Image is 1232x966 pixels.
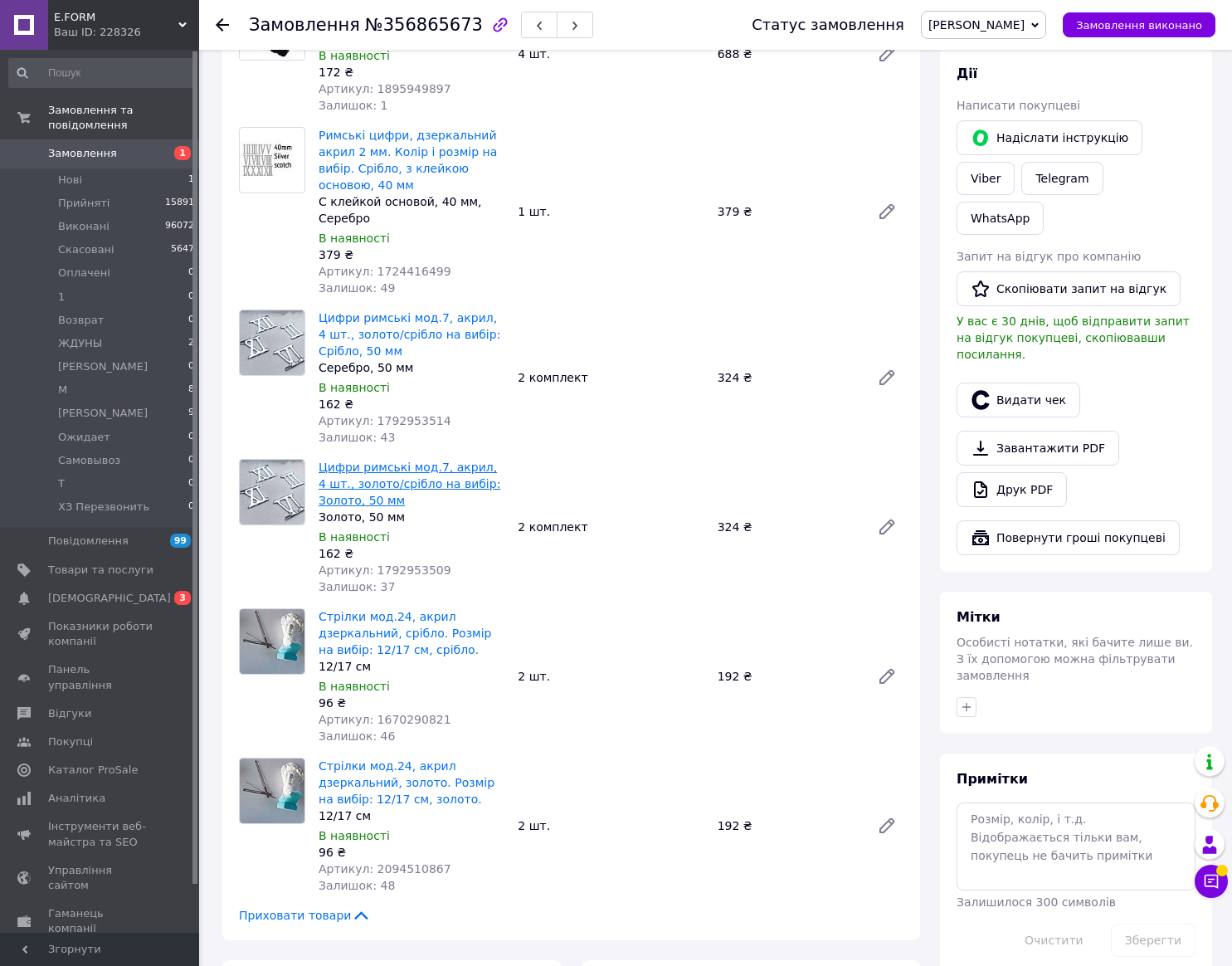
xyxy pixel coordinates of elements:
[48,563,153,578] span: Товари та послуги
[319,396,504,412] div: 162 ₴
[319,829,390,842] span: В наявності
[174,146,191,160] span: 1
[957,895,1116,909] span: Залишилося 300 символів
[957,271,1181,306] button: Скопіювати запит на відгук
[58,406,148,421] span: [PERSON_NAME]
[58,359,148,374] span: [PERSON_NAME]
[319,193,504,227] div: С клейкой основой, 40 мм, Серебро
[957,609,1001,625] span: Мітки
[58,500,149,515] span: ХЗ Перезвонить
[957,250,1141,263] span: Запит на відгук про компанію
[188,336,194,351] span: 2
[319,64,504,80] div: 172 ₴
[188,359,194,374] span: 0
[188,406,194,421] span: 9
[319,580,395,593] span: Залишок: 37
[870,809,903,842] a: Редагувати
[511,515,710,539] div: 2 комплект
[58,196,110,211] span: Прийняті
[957,315,1190,361] span: У вас є 30 днів, щоб відправити запит на відгук покупцеві, скопіювавши посилання.
[58,266,110,281] span: Оплачені
[240,460,304,524] img: Цифри римські мод.7, акрил, 4 шт., золото/срібло на вибір: Золото, 50 мм
[319,680,390,693] span: В наявності
[188,430,194,445] span: 0
[1021,162,1103,195] a: Telegram
[48,591,171,606] span: [DEMOGRAPHIC_DATA]
[957,99,1080,112] span: Написати покупцеві
[870,195,903,228] a: Редагувати
[319,862,451,876] span: Артикул: 2094510867
[48,763,138,778] span: Каталог ProSale
[711,515,864,539] div: 324 ₴
[188,313,194,328] span: 0
[58,383,67,398] span: М
[58,336,102,351] span: ЖДУНЫ
[319,695,504,711] div: 96 ₴
[8,58,196,88] input: Пошук
[48,863,153,893] span: Управління сайтом
[957,472,1067,507] a: Друк PDF
[48,103,199,133] span: Замовлення та повідомлення
[319,82,451,95] span: Артикул: 1895949897
[249,15,360,35] span: Замовлення
[319,99,388,112] span: Залишок: 1
[319,509,504,525] div: Золото, 50 мм
[870,660,903,693] a: Редагувати
[240,759,304,823] img: Стрілки мод.24, акрил дзеркальний, золото. Розмір на вибір: 12/17 см, золото.
[957,636,1193,682] span: Особисті нотатки, які бачите лише ви. З їх допомогою можна фільтрувати замовлення
[319,311,500,358] a: Цифри римські мод.7, акрил, 4 шт., золото/срібло на вибір: Срібло, 50 мм
[188,476,194,491] span: 0
[58,242,114,257] span: Скасовані
[319,879,395,892] span: Залишок: 48
[319,232,390,245] span: В наявності
[319,807,504,824] div: 12/17 см
[48,662,153,692] span: Панель управління
[957,120,1142,155] button: Надіслати інструкцію
[319,129,497,192] a: Римські цифри, дзеркальний акрил 2 мм. Колір і розмір на вибір. Срібло, з клейкою основою, 40 мм
[511,42,710,66] div: 4 шт.
[165,219,194,234] span: 96072
[957,66,977,81] span: Дії
[58,219,110,234] span: Виконані
[957,431,1119,466] a: Завантажити PDF
[319,658,504,675] div: 12/17 см
[319,281,395,295] span: Залишок: 49
[711,200,864,223] div: 379 ₴
[48,146,117,161] span: Замовлення
[319,246,504,263] div: 379 ₴
[928,18,1025,32] span: [PERSON_NAME]
[319,381,390,394] span: В наявності
[188,290,194,305] span: 0
[1063,12,1215,37] button: Замовлення виконано
[58,453,120,468] span: Самовывоз
[58,476,65,491] span: Т
[319,359,504,376] div: Серебро, 50 мм
[870,510,903,544] a: Редагувати
[240,609,304,674] img: Стрілки мод.24, акрил дзеркальний, срібло. Розмір на вибір: 12/17 см, срібло.
[188,453,194,468] span: 0
[319,759,494,806] a: Стрілки мод.24, акрил дзеркальний, золото. Розмір на вибір: 12/17 см, золото.
[957,383,1080,417] button: Видати чек
[58,290,65,305] span: 1
[188,173,194,188] span: 1
[957,520,1180,555] button: Повернути гроші покупцеві
[174,591,191,605] span: 3
[319,563,451,577] span: Артикул: 1792953509
[58,173,82,188] span: Нові
[170,534,191,548] span: 99
[48,906,153,936] span: Гаманець компанії
[711,366,864,389] div: 324 ₴
[511,814,710,837] div: 2 шт.
[48,734,93,749] span: Покупці
[319,49,390,62] span: В наявності
[870,361,903,394] a: Редагувати
[319,530,390,544] span: В наявності
[711,814,864,837] div: 192 ₴
[870,37,903,71] a: Редагувати
[216,17,229,33] div: Повернутися назад
[511,366,710,389] div: 2 комплект
[752,17,904,33] div: Статус замовлення
[319,729,395,743] span: Залишок: 46
[240,310,304,375] img: Цифри римські мод.7, акрил, 4 шт., золото/срібло на вибір: Срібло, 50 мм
[319,461,500,507] a: Цифри римські мод.7, акрил, 4 шт., золото/срібло на вибір: Золото, 50 мм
